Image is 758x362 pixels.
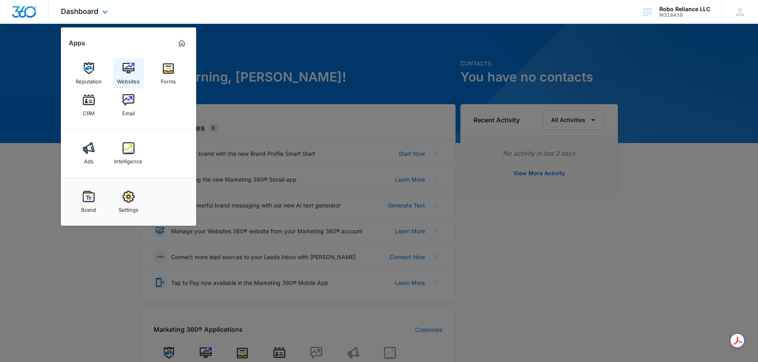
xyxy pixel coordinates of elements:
a: Websites [113,58,144,89]
a: Reputation [74,58,104,89]
div: Brand [81,203,96,213]
div: Forms [161,74,176,85]
div: CRM [83,106,95,116]
a: Intelligence [113,138,144,168]
a: Marketing 360® Dashboard [175,37,188,50]
a: Settings [113,187,144,217]
a: CRM [74,90,104,120]
div: account id [659,12,710,18]
div: Settings [119,203,138,213]
div: account name [659,6,710,12]
div: Websites [117,74,140,85]
a: Forms [153,58,183,89]
a: Brand [74,187,104,217]
div: Ads [84,154,94,165]
div: Email [122,106,135,116]
span: Dashboard [61,7,98,15]
a: Ads [74,138,104,168]
a: Email [113,90,144,120]
div: Reputation [76,74,102,85]
h2: Apps [69,39,85,47]
div: Intelligence [114,154,142,165]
